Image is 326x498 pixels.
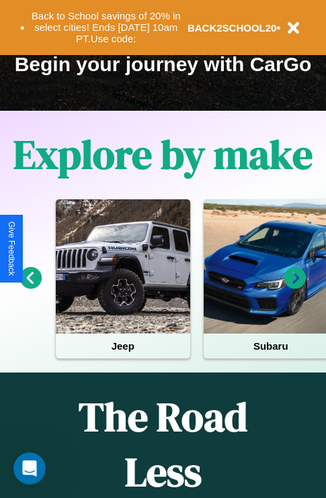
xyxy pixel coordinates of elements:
button: Back to School savings of 20% in select cities! Ends [DATE] 10am PT.Use code: [25,7,188,48]
b: BACK2SCHOOL20 [188,22,277,34]
div: Give Feedback [7,221,16,276]
iframe: Intercom live chat [13,452,46,485]
h4: Jeep [56,334,190,358]
h1: Explore by make [13,127,313,182]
